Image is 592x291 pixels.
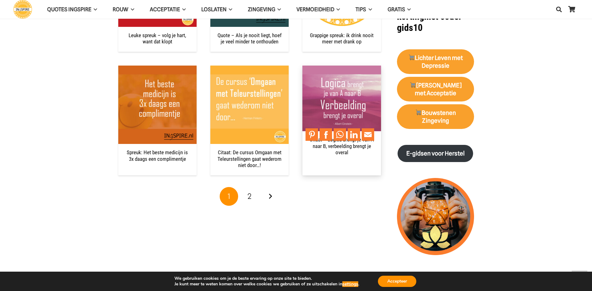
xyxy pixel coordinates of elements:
span: Zingeving [248,6,275,12]
a: Citaat: De cursus Omgaan met Teleurstellingen gaat wederom niet door…! [210,66,289,72]
li: Pinterest [306,128,320,141]
a: Share to LinkedIn [348,128,360,141]
a: Terug naar top [572,271,587,286]
span: Pagina 1 [220,187,238,206]
li: LinkedIn [348,128,362,141]
img: Spreuk: Het beste medicijn is 3x daags een complimentje [118,66,197,144]
a: TIPSTIPS Menu [348,2,379,17]
img: 🛒 [410,82,416,88]
a: 🛒Lichter Leven met Depressie [397,49,474,74]
img: 🛒 [409,54,414,60]
img: 🛒 [415,109,421,115]
span: QUOTES INGSPIRE [47,6,91,12]
strong: [PERSON_NAME] met Acceptatie [409,82,462,97]
a: AcceptatieAcceptatie Menu [142,2,193,17]
span: TIPS Menu [366,2,372,17]
span: GRATIS [388,6,405,12]
a: Zoeken [553,2,565,17]
a: Mail to Email This [362,128,374,141]
a: QUOTES INGSPIREQUOTES INGSPIRE Menu [39,2,105,17]
a: GRATISGRATIS Menu [380,2,418,17]
a: Quote – Als je nooit liegt, hoef je veel minder te onthouden [218,32,281,45]
p: Je kunt meer te weten komen over welke cookies we gebruiken of ze uitschakelen in . [174,281,359,287]
img: Citaat: De cursus Omgaan met Teleurstellingen gaat wederom niet door...! [210,66,289,144]
a: Spreuk: Het beste medicijn is 3x daags een complimentje [118,66,197,72]
span: Zingeving Menu [275,2,281,17]
p: We gebruiken cookies om je de beste ervaring op onze site te bieden. [174,276,359,281]
span: GRATIS Menu [405,2,411,17]
span: ROUW [113,6,128,12]
span: Acceptatie Menu [180,2,186,17]
a: ZingevingZingeving Menu [240,2,289,17]
a: Pagina 2 [240,187,259,206]
span: VERMOEIDHEID [296,6,334,12]
a: LoslatenLoslaten Menu [193,2,240,17]
a: Grappige spreuk: ik drink nooit meer met drank op [310,32,374,45]
li: WhatsApp [334,128,348,141]
img: Citaat: Logica brengt je van A naar B, verbeelding brengt je overal. [302,66,381,144]
a: Citaat – Logica brengt je van A naar B, verbeelding brengt je overal [310,137,374,156]
a: Citaat: De cursus Omgaan met Teleurstellingen gaat wederom niet door…! [218,149,281,168]
span: 2 [247,192,252,201]
a: Leuke spreuk – volg je hart, want dat klopt [129,32,186,45]
a: Pin to Pinterest [306,128,318,141]
a: 🛒[PERSON_NAME] met Acceptatie [397,77,474,102]
span: QUOTES INGSPIRE Menu [91,2,97,17]
span: TIPS [355,6,366,12]
strong: Bouwstenen Zingeving [415,109,456,124]
a: VERMOEIDHEIDVERMOEIDHEID Menu [289,2,348,17]
button: Accepteer [378,276,416,287]
span: 1 [228,192,230,201]
a: Spreuk: Het beste medicijn is 3x daags een complimentje [127,149,188,162]
a: Share to WhatsApp [334,128,346,141]
a: E-gidsen voor Herstel [398,145,473,162]
strong: E-gidsen voor Herstel [406,150,465,157]
span: Acceptatie [150,6,180,12]
img: lichtpuntjes voor in donkere tijden [397,178,474,255]
a: 🛒Bouwstenen Zingeving [397,104,474,129]
a: Share to Facebook [320,128,332,141]
a: ROUWROUW Menu [105,2,142,17]
a: Citaat – Logica brengt je van A naar B, verbeelding brengt je overal [302,66,381,72]
span: ROUW Menu [128,2,134,17]
button: settings [342,281,358,287]
span: VERMOEIDHEID Menu [334,2,340,17]
strong: Lichter Leven met Depressie [408,54,463,69]
li: Facebook [320,128,334,141]
span: Loslaten [201,6,227,12]
span: Loslaten Menu [227,2,232,17]
li: Email This [362,128,376,141]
